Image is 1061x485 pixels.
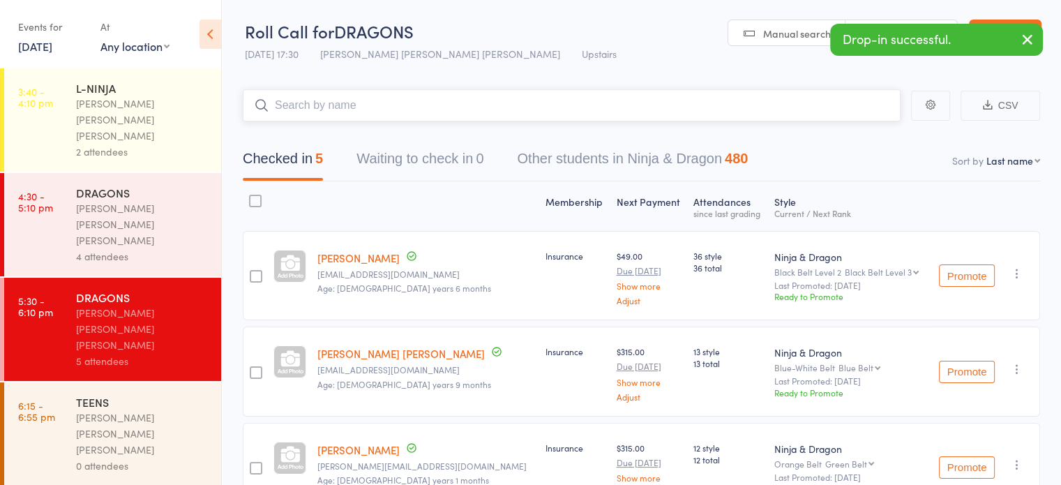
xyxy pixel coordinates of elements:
div: L-NINJA [76,80,209,96]
div: Blue-White Belt [774,363,924,372]
span: [DATE] 17:30 [245,47,299,61]
div: Ready to Promote [774,387,924,398]
div: 0 attendees [76,458,209,474]
div: [PERSON_NAME] [PERSON_NAME] [PERSON_NAME] [76,200,209,248]
div: [PERSON_NAME] [PERSON_NAME] [PERSON_NAME] [76,410,209,458]
div: Ninja & Dragon [774,345,924,359]
a: Exit roll call [969,20,1041,47]
button: Promote [939,361,995,383]
span: 36 total [693,262,763,274]
span: Age: [DEMOGRAPHIC_DATA] years 6 months [317,282,491,294]
div: Drop-in successful. [830,24,1043,56]
span: [PERSON_NAME] [PERSON_NAME] [PERSON_NAME] [320,47,560,61]
div: DRAGONS [76,290,209,305]
small: alicia_ford25@hotmail.com [317,365,534,375]
div: 5 [315,151,323,166]
div: Next Payment [610,188,688,225]
a: [DATE] [18,38,52,54]
div: Last name [986,154,1033,167]
button: Other students in Ninja & Dragon480 [517,144,748,181]
div: Any location [100,38,170,54]
div: Events for [18,15,86,38]
span: Roll Call for [245,20,334,43]
a: Adjust [616,392,682,401]
div: $315.00 [616,345,682,401]
a: [PERSON_NAME] [317,251,400,265]
span: 13 style [693,345,763,357]
a: [PERSON_NAME] [PERSON_NAME] [317,346,485,361]
div: Current / Next Rank [774,209,924,218]
span: 36 style [693,250,763,262]
small: Due [DATE] [616,361,682,371]
label: Sort by [952,154,984,167]
a: Show more [616,378,682,387]
time: 3:40 - 4:10 pm [18,86,53,108]
div: 5 attendees [76,353,209,369]
button: Checked in5 [243,144,323,181]
span: 12 style [693,442,763,454]
div: Ninja & Dragon [774,442,924,456]
div: Atten­dances [688,188,769,225]
span: 12 total [693,454,763,465]
button: CSV [961,91,1040,121]
time: 6:15 - 6:55 pm [18,400,55,422]
div: Insurance [545,442,605,454]
div: 480 [725,151,748,166]
span: 13 total [693,357,763,369]
time: 5:30 - 6:10 pm [18,295,53,318]
span: Manual search [763,27,831,40]
span: Age: [DEMOGRAPHIC_DATA] years 9 months [317,378,491,390]
div: Insurance [545,250,605,262]
div: $49.00 [616,250,682,305]
div: [PERSON_NAME] [PERSON_NAME] [PERSON_NAME] [76,96,209,144]
a: 4:30 -5:10 pmDRAGONS[PERSON_NAME] [PERSON_NAME] [PERSON_NAME]4 attendees [4,173,221,276]
div: Black Belt Level 2 [774,267,924,276]
div: Style [769,188,930,225]
input: Search by name [243,89,901,121]
div: since last grading [693,209,763,218]
div: Insurance [545,345,605,357]
a: Show more [616,281,682,290]
button: Promote [939,264,995,287]
small: dbegenr@gmail.com [317,269,534,279]
div: Green Belt [825,459,867,468]
div: [PERSON_NAME] [PERSON_NAME] [PERSON_NAME] [76,305,209,353]
button: Waiting to check in0 [356,144,483,181]
span: DRAGONS [334,20,414,43]
div: TEENS [76,394,209,410]
div: DRAGONS [76,185,209,200]
time: 4:30 - 5:10 pm [18,191,53,213]
a: 5:30 -6:10 pmDRAGONS[PERSON_NAME] [PERSON_NAME] [PERSON_NAME]5 attendees [4,278,221,381]
button: Promote [939,456,995,479]
div: 2 attendees [76,144,209,160]
small: Due [DATE] [616,266,682,276]
div: 4 attendees [76,248,209,264]
div: Orange Belt [774,459,924,468]
small: Last Promoted: [DATE] [774,472,924,482]
small: Last Promoted: [DATE] [774,376,924,386]
span: Upstairs [582,47,617,61]
small: michelle.ding2011@hotmail.com [317,461,534,471]
div: At [100,15,170,38]
a: Adjust [616,296,682,305]
div: Membership [540,188,610,225]
div: Black Belt Level 3 [845,267,912,276]
small: Last Promoted: [DATE] [774,281,924,290]
a: Show more [616,473,682,482]
div: Blue Belt [838,363,873,372]
div: Ready to Promote [774,290,924,302]
small: Due [DATE] [616,458,682,468]
div: 0 [476,151,483,166]
a: [PERSON_NAME] [317,442,400,457]
div: Ninja & Dragon [774,250,924,264]
a: 3:40 -4:10 pmL-NINJA[PERSON_NAME] [PERSON_NAME] [PERSON_NAME]2 attendees [4,68,221,172]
